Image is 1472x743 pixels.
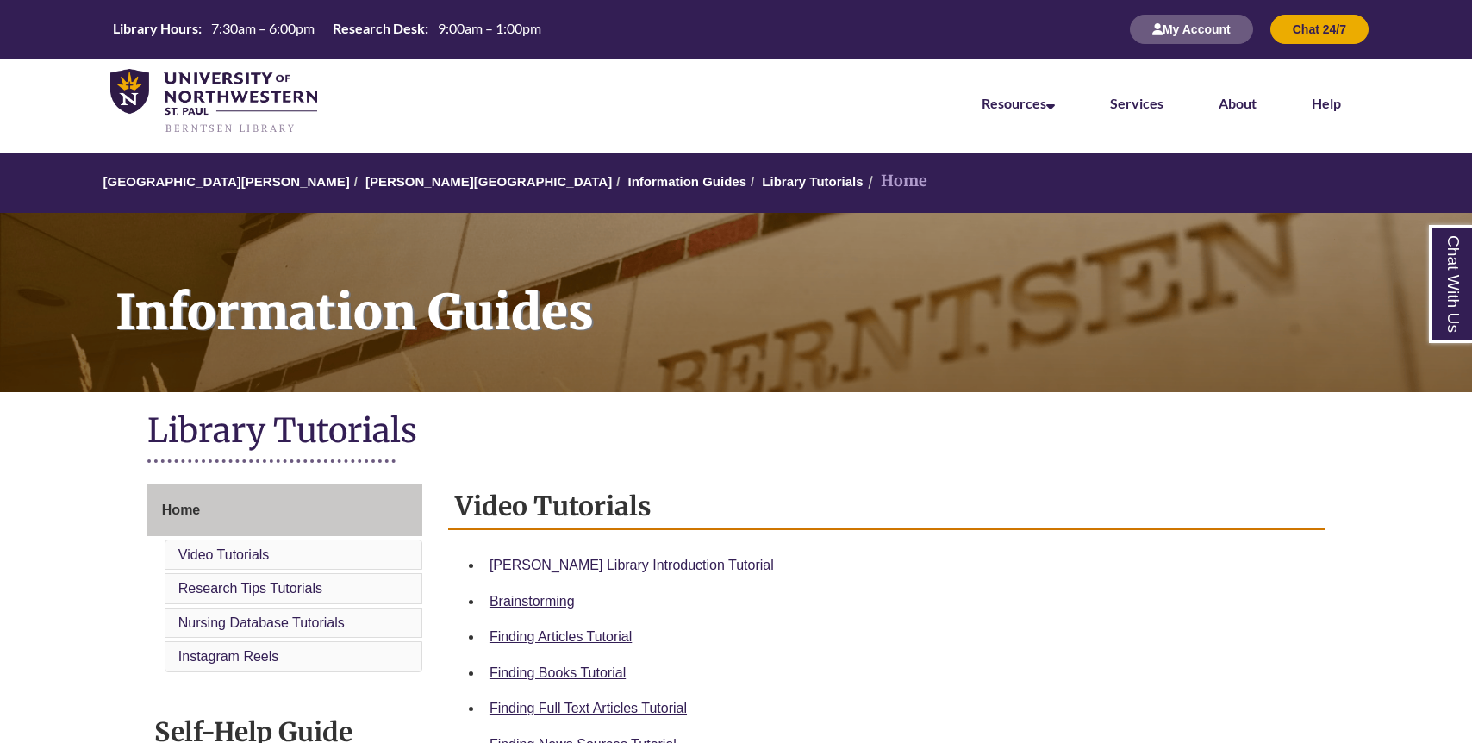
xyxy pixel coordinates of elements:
a: Home [147,484,422,536]
img: UNWSP Library Logo [110,69,317,134]
a: [PERSON_NAME][GEOGRAPHIC_DATA] [365,174,612,189]
table: Hours Today [106,19,548,38]
h1: Information Guides [97,213,1472,370]
a: Library Tutorials [762,174,863,189]
li: Home [864,169,927,194]
a: Resources [982,95,1055,111]
a: [PERSON_NAME] Library Introduction Tutorial [490,558,774,572]
span: 7:30am – 6:00pm [211,20,315,36]
h1: Library Tutorials [147,409,1325,455]
a: [GEOGRAPHIC_DATA][PERSON_NAME] [103,174,350,189]
a: Nursing Database Tutorials [178,615,345,630]
th: Library Hours: [106,19,204,38]
a: Help [1312,95,1341,111]
button: My Account [1130,15,1253,44]
a: About [1219,95,1257,111]
span: 9:00am – 1:00pm [438,20,541,36]
a: Chat 24/7 [1270,22,1369,36]
button: Chat 24/7 [1270,15,1369,44]
a: Research Tips Tutorials [178,581,322,596]
h2: Video Tutorials [448,484,1325,530]
a: Finding Articles Tutorial [490,629,632,644]
span: Home [162,503,200,517]
a: Video Tutorials [178,547,270,562]
a: Brainstorming [490,594,575,609]
a: Instagram Reels [178,649,279,664]
a: My Account [1130,22,1253,36]
a: Hours Today [106,19,548,40]
div: Guide Page Menu [147,484,422,676]
a: Information Guides [627,174,746,189]
th: Research Desk: [326,19,431,38]
a: Finding Full Text Articles Tutorial [490,701,687,715]
a: Services [1110,95,1163,111]
a: Finding Books Tutorial [490,665,626,680]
